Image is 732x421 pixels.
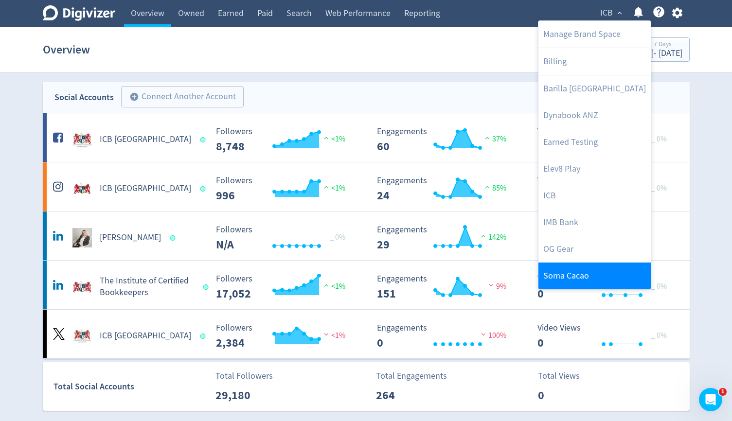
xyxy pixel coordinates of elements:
a: ICB [538,182,651,209]
a: Barilla [GEOGRAPHIC_DATA] [538,75,651,102]
iframe: Intercom live chat [699,388,722,411]
a: Earned Testing [538,129,651,156]
a: IMB Bank [538,209,651,236]
a: Soma Cacao [538,263,651,289]
a: Dynabook ANZ [538,102,651,129]
a: Billing [538,48,651,75]
span: 1 [719,388,727,396]
a: Elev8 Play [538,156,651,182]
a: OG Gear [538,236,651,263]
a: Manage Brand Space [538,21,651,48]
